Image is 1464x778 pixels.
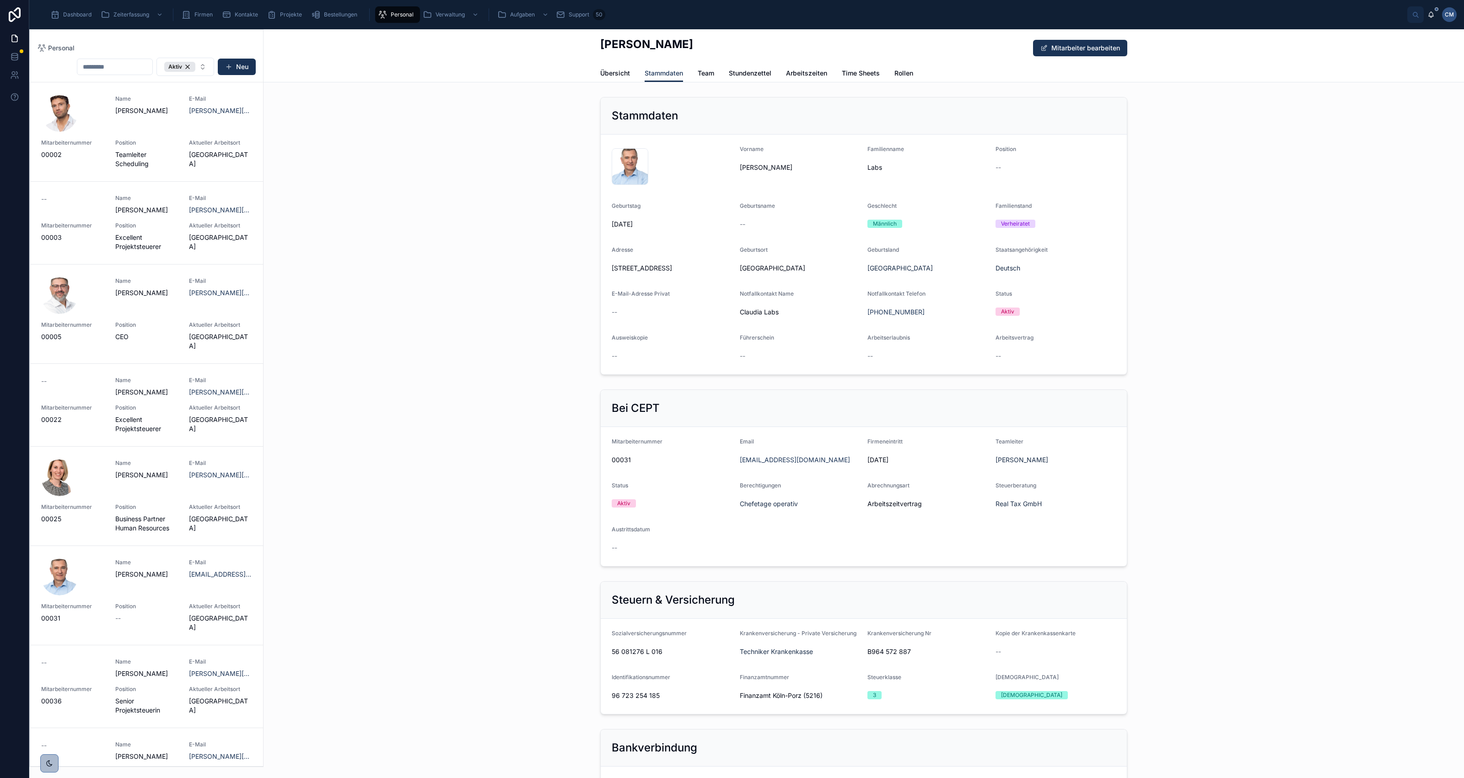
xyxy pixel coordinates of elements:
span: E-Mail [189,741,252,748]
a: Team [698,65,714,83]
a: --Name[PERSON_NAME]E-Mail[PERSON_NAME][EMAIL_ADDRESS][DOMAIN_NAME]Mitarbeiternummer00036PositionS... [30,645,263,728]
span: Teamleiter [996,438,1023,445]
a: [PERSON_NAME][EMAIL_ADDRESS][DOMAIN_NAME] [189,470,252,480]
div: Aktiv [164,62,195,72]
div: Männlich [873,220,897,228]
div: 50 [593,9,605,20]
span: CM [1445,11,1454,18]
a: Chefetage operativ [740,499,798,508]
span: -- [740,220,745,229]
span: Stammdaten [645,69,683,78]
span: Senior Projektsteuerin [115,697,178,715]
span: 00031 [41,614,104,623]
span: [PERSON_NAME] [115,205,178,215]
span: [GEOGRAPHIC_DATA] [189,233,252,251]
a: [PERSON_NAME][EMAIL_ADDRESS][DOMAIN_NAME] [189,752,252,761]
span: -- [41,658,47,667]
span: CEO [115,332,178,341]
span: E-Mail [189,95,252,103]
span: [DATE] [867,455,988,465]
span: E-Mail [189,559,252,566]
span: [PERSON_NAME] [115,388,178,397]
span: Mitarbeiternummer [41,603,104,610]
a: Firmen [179,6,219,23]
span: [PERSON_NAME] [115,470,178,480]
a: Stammdaten [645,65,683,82]
a: Dashboard [48,6,98,23]
span: [GEOGRAPHIC_DATA] [189,332,252,351]
span: -- [867,351,873,361]
div: Aktiv [1001,308,1014,316]
span: Arbeitszeiten [786,69,827,78]
button: Mitarbeiter bearbeiten [1033,40,1127,56]
span: Excellent Projektsteuerer [115,233,178,251]
span: -- [612,543,617,552]
span: [GEOGRAPHIC_DATA] [740,264,861,273]
a: Name[PERSON_NAME]E-Mail[PERSON_NAME][EMAIL_ADDRESS][DOMAIN_NAME]Mitarbeiternummer00005PositionCEO... [30,265,263,364]
a: --Name[PERSON_NAME]E-Mail[PERSON_NAME][EMAIL_ADDRESS][DOMAIN_NAME]Mitarbeiternummer00003PositionE... [30,182,263,265]
a: Name[PERSON_NAME]E-Mail[PERSON_NAME][EMAIL_ADDRESS][DOMAIN_NAME]Mitarbeiternummer00002PositionTea... [30,82,263,182]
span: -- [41,741,47,750]
a: [EMAIL_ADDRESS][DOMAIN_NAME] [189,570,252,579]
span: Aktueller Arbeitsort [189,222,252,229]
span: -- [996,163,1001,172]
a: [PHONE_NUMBER] [867,308,925,317]
span: 00036 [41,697,104,706]
span: E-Mail [189,658,252,665]
a: Übersicht [600,65,630,83]
span: -- [41,377,47,386]
a: Projekte [264,6,308,23]
span: [PERSON_NAME] [996,455,1048,465]
a: [GEOGRAPHIC_DATA] [867,264,933,273]
span: Steuerklasse [867,674,901,681]
span: Teamleiter Scheduling [115,150,178,168]
span: 00002 [41,150,104,159]
span: [STREET_ADDRESS] [612,264,732,273]
span: Support [569,11,589,18]
span: Aktueller Arbeitsort [189,404,252,411]
span: Name [115,95,178,103]
div: scrollable content [44,5,1407,25]
a: Bestellungen [308,6,364,23]
span: Kopie der Krankenkassenkarte [996,630,1076,637]
span: Firmen [194,11,213,18]
a: Real Tax GmbH [996,499,1042,508]
span: Zeiterfassung [113,11,149,18]
h2: Bei CEPT [612,401,660,416]
span: Labs [867,163,988,172]
a: Name[PERSON_NAME]E-Mail[EMAIL_ADDRESS][DOMAIN_NAME]Mitarbeiternummer00031Position--Aktueller Arbe... [30,546,263,645]
span: Abrechnungsart [867,482,910,489]
span: Stundenzettel [729,69,771,78]
span: [DATE] [612,220,732,229]
span: Claudia Labs [740,308,861,317]
a: [EMAIL_ADDRESS][DOMAIN_NAME] [740,455,850,465]
span: 00003 [41,233,104,242]
span: Name [115,194,178,202]
span: Mitarbeiternummer [612,438,662,445]
span: Finanzamtnummer [740,674,789,681]
h2: [PERSON_NAME] [600,37,693,52]
span: Name [115,277,178,285]
span: Bestellungen [324,11,357,18]
span: [PERSON_NAME] [115,106,178,115]
span: 96 723 254 185 [612,691,732,700]
span: 00031 [612,455,732,465]
a: Aufgaben [495,6,553,23]
span: Arbeitsvertrag [996,334,1033,341]
a: Time Sheets [842,65,880,83]
a: Deutsch [996,264,1020,273]
a: Stundenzettel [729,65,771,83]
span: Verwaltung [436,11,465,18]
div: [DEMOGRAPHIC_DATA] [1001,691,1062,699]
span: Team [698,69,714,78]
span: Kontakte [235,11,258,18]
a: Arbeitszeiten [786,65,827,83]
span: Rollen [894,69,913,78]
button: Neu [218,59,256,75]
span: Arbeitszeitvertrag [867,499,988,508]
span: Status [612,482,628,489]
span: Status [996,290,1012,297]
span: E-Mail [189,459,252,467]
